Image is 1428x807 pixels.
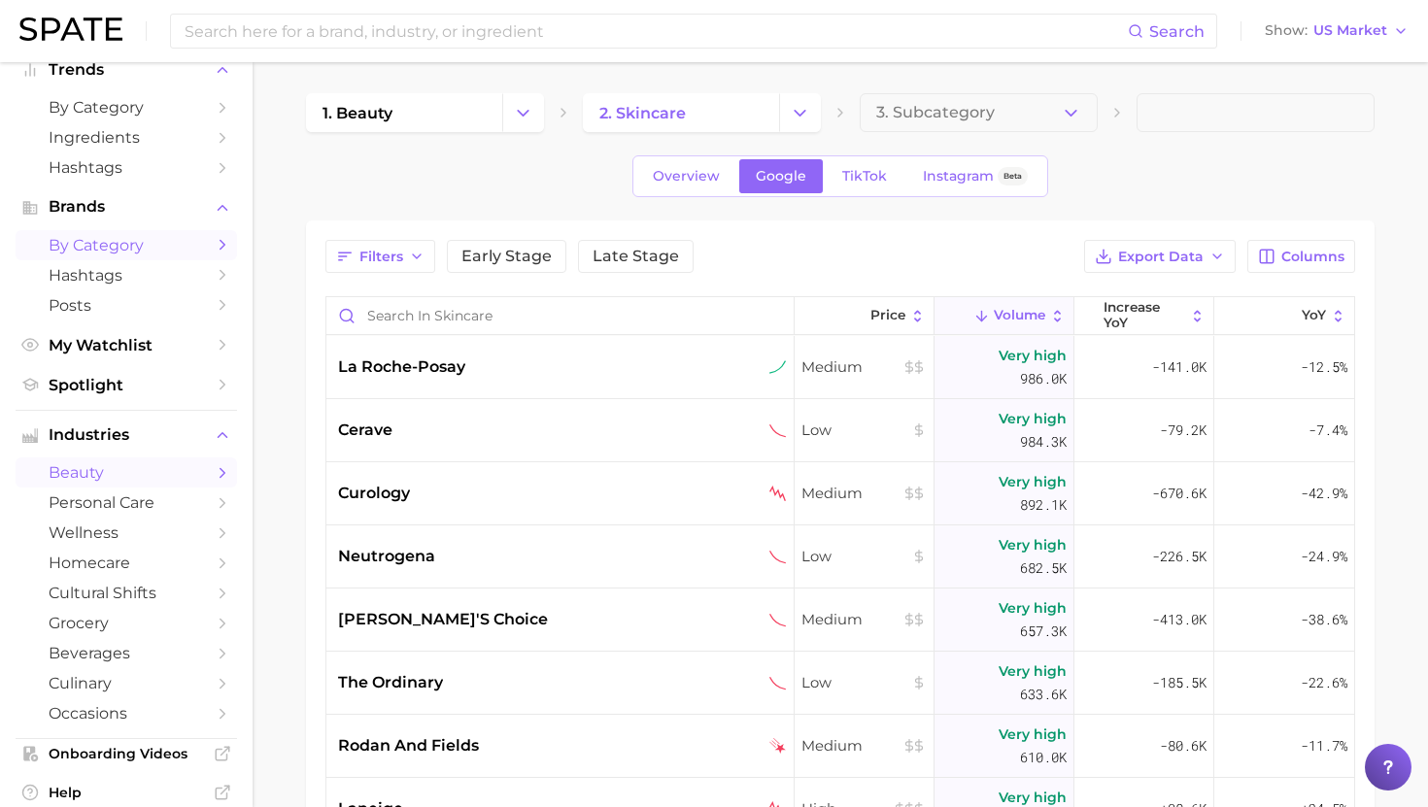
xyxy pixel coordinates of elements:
[1160,734,1207,757] span: -80.6k
[49,376,204,394] span: Spotlight
[653,168,720,185] span: Overview
[49,98,204,117] span: by Category
[795,297,935,335] button: Price
[1020,430,1067,454] span: 984.3k
[999,659,1067,683] span: Very high
[326,399,1354,462] button: ceravesustained declinerLowVery high984.3k-79.2k-7.4%
[16,260,237,290] a: Hashtags
[593,249,679,264] span: Late Stage
[16,330,237,360] a: My Watchlist
[756,168,806,185] span: Google
[826,159,903,193] a: TikTok
[326,715,1354,778] button: rodan and fieldsfalling starMediumVery high610.0k-80.6k-11.7%
[16,778,237,807] a: Help
[16,548,237,578] a: homecare
[16,290,237,320] a: Posts
[1265,25,1308,36] span: Show
[16,192,237,221] button: Brands
[338,419,392,442] span: cerave
[1260,18,1413,44] button: ShowUS Market
[325,240,435,273] button: Filters
[999,344,1067,367] span: Very high
[49,493,204,512] span: personal care
[16,638,237,668] a: beverages
[999,407,1067,430] span: Very high
[876,104,995,121] span: 3. Subcategory
[49,554,204,572] span: homecare
[1313,25,1387,36] span: US Market
[1301,734,1347,757] span: -11.7%
[870,308,905,323] span: Price
[842,168,887,185] span: TikTok
[326,462,1354,525] button: curologyseasonal declinerMediumVery high892.1k-670.6k-42.9%
[306,93,502,132] a: 1. beauty
[326,525,1354,588] button: neutrogenasustained declinerLowVery high682.5k-226.5k-24.9%
[16,230,237,260] a: by Category
[326,297,794,334] input: Search in skincare
[769,359,786,376] img: sustained riser
[1309,419,1347,442] span: -7.4%
[49,158,204,177] span: Hashtags
[801,608,926,631] span: Medium
[502,93,544,132] button: Change Category
[16,739,237,768] a: Onboarding Videos
[1301,482,1347,505] span: -42.9%
[16,92,237,122] a: by Category
[49,644,204,662] span: beverages
[338,545,435,568] span: neutrogena
[19,17,122,41] img: SPATE
[49,584,204,602] span: cultural shifts
[49,704,204,723] span: occasions
[801,734,926,757] span: Medium
[801,355,926,379] span: Medium
[16,668,237,698] a: culinary
[1118,249,1204,265] span: Export Data
[323,104,392,122] span: 1. beauty
[1020,556,1067,580] span: 682.5k
[359,249,403,265] span: Filters
[16,698,237,728] a: occasions
[769,549,786,565] img: sustained decliner
[49,198,204,216] span: Brands
[999,723,1067,746] span: Very high
[49,296,204,315] span: Posts
[999,533,1067,556] span: Very high
[16,152,237,183] a: Hashtags
[16,608,237,638] a: grocery
[1020,620,1067,643] span: 657.3k
[338,671,443,694] span: the ordinary
[49,614,204,632] span: grocery
[16,488,237,518] a: personal care
[801,419,926,442] span: Low
[49,784,204,801] span: Help
[1301,671,1347,694] span: -22.6%
[16,457,237,488] a: beauty
[1003,168,1022,185] span: Beta
[779,93,821,132] button: Change Category
[326,652,1354,715] button: the ordinarysustained declinerLowVery high633.6k-185.5k-22.6%
[16,55,237,84] button: Trends
[994,308,1045,323] span: Volume
[49,266,204,285] span: Hashtags
[49,128,204,147] span: Ingredients
[326,588,1354,652] button: [PERSON_NAME]'s choicesustained declinerMediumVery high657.3k-413.0k-38.6%
[16,420,237,450] button: Industries
[801,545,926,568] span: Low
[1074,297,1214,335] button: increase YoY
[338,355,465,379] span: la roche-posay
[338,734,479,757] span: rodan and fields
[338,482,410,505] span: curology
[1152,608,1207,631] span: -413.0k
[769,486,786,502] img: seasonal decliner
[769,738,786,755] img: falling star
[1302,308,1326,323] span: YoY
[1020,367,1067,390] span: 986.0k
[1301,608,1347,631] span: -38.6%
[49,236,204,254] span: by Category
[1020,683,1067,706] span: 633.6k
[49,336,204,354] span: My Watchlist
[183,15,1128,48] input: Search here for a brand, industry, or ingredient
[49,523,204,542] span: wellness
[1214,297,1354,335] button: YoY
[769,422,786,439] img: sustained decliner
